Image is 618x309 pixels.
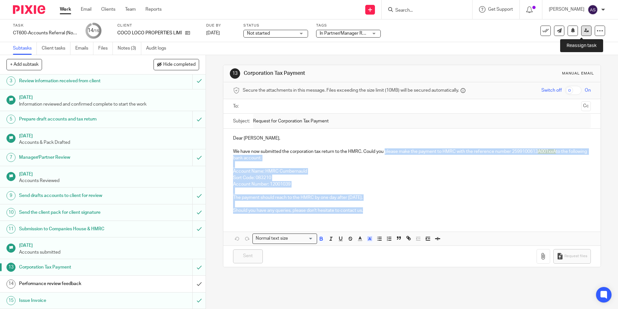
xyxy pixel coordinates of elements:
[538,149,556,154] span: A001xxA
[19,224,130,234] h1: Submission to Companies House & HMRC
[154,59,199,70] button: Hide completed
[117,30,182,36] p: COCO LOCO PROPERTIES LIMITED
[588,5,598,15] img: svg%3E
[6,280,16,289] div: 14
[19,241,199,249] h1: [DATE]
[93,29,99,33] small: /15
[60,6,71,13] a: Work
[553,249,591,264] button: Request files
[42,42,70,55] a: Client tasks
[6,296,16,305] div: 15
[125,6,136,13] a: Team
[290,235,313,242] input: Search for option
[233,135,591,142] p: Dear [PERSON_NAME],
[6,115,16,124] div: 5
[320,31,374,36] span: In Partner/Manager Review
[118,42,141,55] a: Notes (3)
[206,23,235,28] label: Due by
[75,42,93,55] a: Emails
[145,6,162,13] a: Reports
[564,254,587,259] span: Request files
[6,59,42,70] button: + Add subtask
[233,181,591,188] p: Account Number: 12001039
[19,191,130,200] h1: Send drafts accounts to client for review
[19,208,130,217] h1: Send the client pack for client signature
[233,194,591,201] p: The payment should reach to the HMRC by one day after [DATE].
[19,262,130,272] h1: Corporation Tax Payment
[244,70,426,77] h1: Corporation Tax Payment
[19,177,199,184] p: Accounts Reviewed
[19,249,199,256] p: Accounts submitted
[562,71,594,76] div: Manual email
[233,118,250,124] label: Subject:
[549,6,584,13] p: [PERSON_NAME]
[233,103,240,109] label: To:
[19,76,130,86] h1: Review information received from client
[233,168,591,175] p: Account Name: HMRC Cumbernauld
[146,42,171,55] a: Audit logs
[19,139,199,146] p: Accounts & Pack Drafted
[117,23,198,28] label: Client
[19,296,130,305] h1: Issue Invoice
[243,23,308,28] label: Status
[88,27,99,34] div: 14
[13,30,78,36] div: CT600-Accounts Referral (Non-Resident)-Current
[81,6,91,13] a: Email
[19,93,199,101] h1: [DATE]
[6,191,16,200] div: 9
[585,87,591,94] span: On
[233,249,263,263] input: Sent
[13,42,37,55] a: Subtasks
[6,224,16,234] div: 11
[252,234,317,244] div: Search for option
[581,101,591,111] button: Cc
[6,153,16,162] div: 7
[6,208,16,217] div: 10
[19,153,130,162] h1: Manager/Partner Review
[6,76,16,86] div: 3
[541,87,562,94] span: Switch off
[316,23,381,28] label: Tags
[163,62,196,67] span: Hide completed
[247,31,270,36] span: Not started
[19,131,199,139] h1: [DATE]
[6,263,16,272] div: 13
[206,31,220,35] span: [DATE]
[233,148,591,162] p: We have now submitted the corporation tax return to the HMRC. Could you please make the payment t...
[98,42,113,55] a: Files
[101,6,115,13] a: Clients
[13,5,45,14] img: Pixie
[19,101,199,108] p: Information reviewed and confirmed complete to start the work
[243,87,459,94] span: Secure the attachments in this message. Files exceeding the size limit (10MB) will be secured aut...
[254,235,289,242] span: Normal text size
[233,207,591,214] p: Should you have any queries, please don't hesitate to contact us.
[19,169,199,177] h1: [DATE]
[230,68,240,79] div: 13
[233,175,591,181] p: Sort Code: 083210
[488,7,513,12] span: Get Support
[19,279,130,289] h1: Performance review feedback
[19,114,130,124] h1: Prepare draft accounts and tax return
[13,23,78,28] label: Task
[395,8,453,14] input: Search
